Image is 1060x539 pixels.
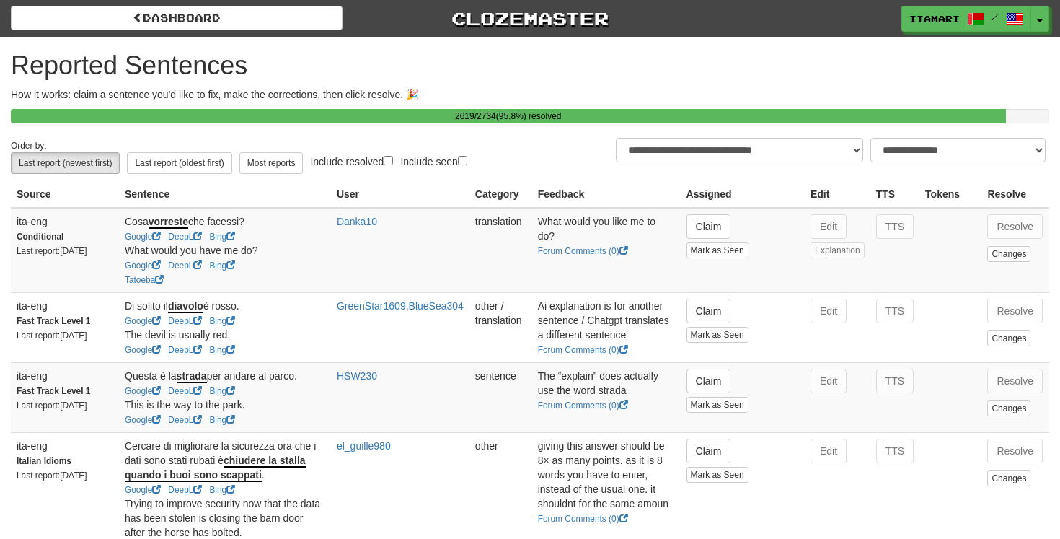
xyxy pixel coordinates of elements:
button: Last report (newest first) [11,152,120,174]
a: HSW230 [337,370,377,382]
a: Tatoeba [125,275,164,285]
th: Sentence [119,181,331,208]
button: Mark as Seen [686,467,748,483]
a: Clozemaster [364,6,696,31]
label: Include resolved [310,153,393,169]
strong: Fast Track Level 1 [17,386,90,396]
th: Tokens [919,181,981,208]
a: Google [125,386,161,396]
a: Google [125,345,161,355]
a: Google [125,232,161,242]
a: Bing [209,386,235,396]
div: What would you have me do? [125,243,325,258]
a: Google [125,260,161,271]
a: DeepL [168,232,202,242]
a: Forum Comments (0) [538,345,628,355]
button: TTS [876,214,914,239]
input: Include resolved [384,156,393,165]
button: Mark as Seen [686,397,748,413]
a: el_guille980 [337,440,391,452]
button: Claim [686,369,731,393]
button: TTS [876,439,914,463]
th: TTS [870,181,919,208]
p: How it works: claim a sentence you'd like to fix, make the corrections, then click resolve. 🎉 [11,87,1049,102]
a: Bing [209,345,235,355]
button: Resolve [987,369,1043,393]
th: Category [469,181,532,208]
button: Resolve [987,299,1043,323]
button: Changes [987,246,1030,262]
a: BlueSea304 [409,300,464,312]
div: 2619 / 2734 ( 95.8 %) resolved [11,109,1006,123]
label: Include seen [400,153,467,169]
button: Last report (oldest first) [127,152,231,174]
strong: Conditional [17,232,63,242]
td: translation [469,208,532,293]
button: Edit [811,214,847,239]
a: Danka10 [337,216,377,227]
th: Edit [805,181,870,208]
small: Order by: [11,141,47,151]
a: Bing [209,316,235,326]
span: Di solito il è rosso. [125,300,239,313]
th: User [331,181,469,208]
span: Questa è la per andare al parco. [125,370,297,383]
button: Claim [686,214,731,239]
strong: Italian Idioms [17,456,71,466]
th: Feedback [532,181,681,208]
a: DeepL [168,316,202,326]
u: strada [177,370,207,383]
div: This is the way to the park. [125,398,325,412]
button: Changes [987,470,1030,486]
h1: Reported Sentences [11,51,1049,80]
th: Resolve [981,181,1049,208]
td: other / translation [469,292,532,362]
span: itamari [909,12,960,25]
strong: Fast Track Level 1 [17,316,90,326]
td: Ai explanation is for another sentence / Chatgpt translates a different sentence [532,292,681,362]
small: Last report: [DATE] [17,400,87,411]
a: DeepL [168,345,202,355]
button: Edit [811,299,847,323]
u: vorreste [149,216,188,229]
th: Source [11,181,119,208]
span: Cosa che facessi? [125,216,244,229]
button: Mark as Seen [686,242,748,258]
a: Bing [209,260,235,271]
button: TTS [876,369,914,393]
button: TTS [876,299,914,323]
a: Google [125,316,161,326]
button: Resolve [987,214,1043,239]
a: DeepL [168,386,202,396]
button: Resolve [987,439,1043,463]
a: Bing [209,485,235,495]
a: Google [125,485,161,495]
a: DeepL [168,485,202,495]
button: Mark as Seen [686,327,748,343]
button: Claim [686,299,731,323]
button: Explanation [811,242,865,258]
a: Forum Comments (0) [538,246,628,256]
a: Forum Comments (0) [538,400,628,411]
a: itamari / [901,6,1031,32]
div: ita-eng [17,369,113,383]
small: Last report: [DATE] [17,470,87,481]
button: Edit [811,369,847,393]
input: Include seen [458,156,467,165]
u: diavolo [168,300,203,313]
td: What would you like me to do? [532,208,681,293]
div: ita-eng [17,299,113,313]
span: / [991,12,999,22]
button: Changes [987,400,1030,416]
a: GreenStar1609 [337,300,406,312]
td: The “explain” does actually use the word strada [532,362,681,432]
span: Cercare di migliorare la sicurezza ora che i dati sono stati rubati è . [125,440,316,482]
a: Bing [209,415,235,425]
small: Last report: [DATE] [17,246,87,256]
a: Dashboard [11,6,343,30]
a: DeepL [168,260,202,271]
a: Bing [209,232,235,242]
div: ita-eng [17,214,113,229]
button: Changes [987,330,1030,346]
button: Most reports [239,152,304,174]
